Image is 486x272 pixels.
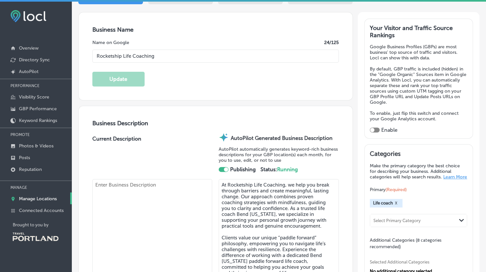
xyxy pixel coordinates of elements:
p: GBP Performance [19,106,57,112]
label: Current Description [92,136,141,179]
p: To enable, just flip this switch and connect your Google Analytics account. [370,111,467,122]
span: (Required) [385,187,407,192]
span: Primary [370,187,407,192]
input: Enter Location Name [92,50,339,63]
label: 24 /125 [324,40,339,45]
p: Reputation [19,167,42,172]
p: Connected Accounts [19,208,64,213]
h3: Business Name [92,26,339,33]
strong: AutoPilot Generated Business Description [231,135,333,141]
p: Keyword Rankings [19,118,57,123]
span: Selected Additional Categories [370,260,462,264]
label: Enable [381,127,398,133]
p: Make the primary category the best choice for describing your business. Additional categories wil... [370,163,467,180]
span: Running [277,166,298,173]
strong: Publishing [230,166,256,173]
p: Photos & Videos [19,143,54,149]
h3: Your Visitor and Traffic Source Rankings [370,24,467,39]
p: Directory Sync [19,57,50,63]
strong: Status: [260,166,298,173]
button: X [393,201,399,206]
label: Name on Google [92,40,129,45]
p: AutoPilot automatically generates keyword-rich business descriptions for your GBP location(s) eac... [219,146,338,163]
p: Posts [19,155,30,160]
p: AutoPilot [19,69,39,74]
p: Overview [19,45,39,51]
div: Select Primary Category [373,218,421,223]
a: Learn More [443,174,467,180]
span: Life coach [373,201,393,205]
p: Visibility Score [19,94,49,100]
h3: Categories [370,150,467,160]
p: Manage Locations [19,196,57,202]
h3: Business Description [92,120,339,127]
p: By default, GBP traffic is included (hidden) in the "Google Organic" Sources item in Google Analy... [370,66,467,105]
p: Google Business Profiles (GBPs) are most business' top source of traffic and visitors. Locl can s... [370,44,467,61]
img: Travel Portland [13,233,58,241]
button: Update [92,72,145,86]
p: Brought to you by [13,222,72,227]
img: autopilot-icon [219,132,228,142]
span: Additional Categories [370,237,442,249]
span: (8 categories recommended) [370,237,442,250]
img: fda3e92497d09a02dc62c9cd864e3231.png [10,10,46,22]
